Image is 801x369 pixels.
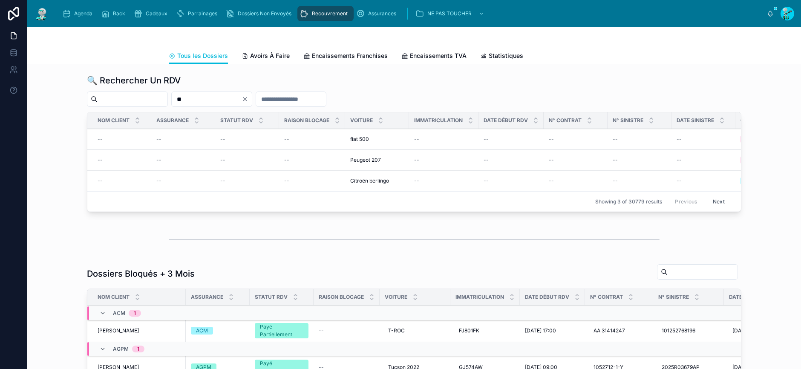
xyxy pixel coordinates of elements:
span: Citroën berlingo [350,177,389,184]
span: -- [156,157,161,163]
span: Raison Blocage [319,294,364,300]
a: -- [414,136,473,143]
a: -- [156,177,210,184]
span: Dossiers Non Envoyés [238,10,291,17]
a: AA 31414247 [590,324,648,338]
a: -- [156,136,210,143]
span: Centre [740,117,761,124]
span: Showing 3 of 30779 results [595,198,662,205]
span: Raison Blocage [284,117,329,124]
span: NE PAS TOUCHER [427,10,472,17]
span: Statistiques [489,51,523,60]
span: -- [220,157,225,163]
span: Date Début RDV [525,294,569,300]
a: -- [284,157,340,163]
a: Assurances [354,6,402,21]
span: Encaissements Franchises [312,51,388,60]
a: Parrainages [173,6,223,21]
a: -- [484,177,539,184]
span: -- [549,177,554,184]
a: -- [414,177,473,184]
span: Cadeaux [146,10,167,17]
a: fiat 500 [350,136,404,143]
a: -- [319,327,375,334]
a: Dossiers Non Envoyés [223,6,297,21]
a: -- [414,157,473,163]
a: -- [484,136,539,143]
button: Next [707,195,731,208]
a: [DATE] 17:00 [525,327,580,334]
span: -- [414,136,419,143]
img: App logo [34,7,49,20]
span: -- [220,136,225,143]
a: -- [284,136,340,143]
span: Date Début RDV [484,117,528,124]
span: Tous les Dossiers [177,51,228,60]
a: -- [156,157,210,163]
span: -- [319,327,324,334]
span: -- [677,177,682,184]
a: ACM [191,327,245,335]
span: [DATE] [732,327,749,334]
span: -- [414,177,419,184]
span: Parrainages [188,10,217,17]
span: -- [613,136,618,143]
span: -- [156,177,161,184]
span: -- [98,157,103,163]
span: ACM [113,310,125,317]
span: Rack [113,10,125,17]
span: -- [156,136,161,143]
span: [DATE] 17:00 [525,327,556,334]
a: -- [220,157,274,163]
span: T-ROC [388,327,405,334]
span: Assurances [368,10,396,17]
a: Payé Partiellement [255,323,308,338]
span: -- [677,136,682,143]
a: -- [549,136,602,143]
a: [DATE] [729,324,783,338]
span: N° Contrat [549,117,582,124]
a: -- [613,136,666,143]
span: N° Sinistre [613,117,643,124]
span: Encaissements TVA [410,51,467,60]
span: Date Sinistre [729,294,766,300]
span: -- [677,157,682,163]
a: -- [98,157,146,163]
a: -- [284,177,340,184]
a: 101252768196 [658,324,719,338]
a: -- [613,157,666,163]
span: Statut RDV [220,117,253,124]
span: -- [484,177,489,184]
a: -- [98,177,146,184]
a: -- [549,177,602,184]
span: Peugeot 207 [350,157,381,163]
span: AGPM [113,346,129,352]
a: T-ROC [385,324,445,338]
span: FJ801FK [459,327,479,334]
a: NE PAS TOUCHER [413,6,489,21]
span: -- [549,157,554,163]
a: -- [613,177,666,184]
span: Immatriculation [414,117,463,124]
button: Clear [242,96,252,103]
span: -- [220,177,225,184]
span: Agenda [74,10,92,17]
a: -- [220,177,274,184]
a: -- [220,136,274,143]
a: Statistiques [480,48,523,65]
a: [PERSON_NAME] [98,327,181,334]
span: -- [284,177,289,184]
div: 1 [134,310,136,317]
a: Encaissements Franchises [303,48,388,65]
div: 1 [137,346,139,352]
span: Immatriculation [455,294,504,300]
a: Encaissements TVA [401,48,467,65]
span: Assurance [191,294,223,300]
div: ACM [196,327,208,335]
a: -- [677,157,730,163]
span: Assurance [156,117,189,124]
span: -- [284,157,289,163]
a: -- [98,136,146,143]
span: -- [98,177,103,184]
a: Agenda [60,6,98,21]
